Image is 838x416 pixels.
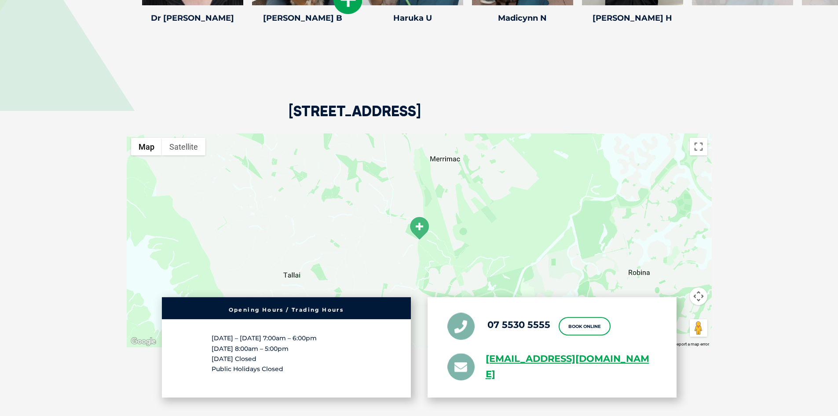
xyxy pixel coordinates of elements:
button: Toggle fullscreen view [690,138,707,155]
button: Map camera controls [690,287,707,305]
h4: Dr [PERSON_NAME] [142,14,243,22]
h4: [PERSON_NAME] B [252,14,353,22]
h2: [STREET_ADDRESS] [289,104,421,133]
a: 07 5530 5555 [487,319,550,330]
h6: Opening Hours / Trading Hours [166,307,406,313]
button: Show satellite imagery [162,138,205,155]
button: Show street map [131,138,162,155]
a: [EMAIL_ADDRESS][DOMAIN_NAME] [486,351,657,382]
p: [DATE] – [DATE] 7:00am – 6:00pm [DATE] 8:00am – 5:00pm [DATE] Closed Public Holidays Closed [212,333,361,374]
h4: [PERSON_NAME] H [582,14,683,22]
a: Book Online [559,317,611,335]
h4: Madicynn N [472,14,573,22]
h4: Haruka U [362,14,463,22]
